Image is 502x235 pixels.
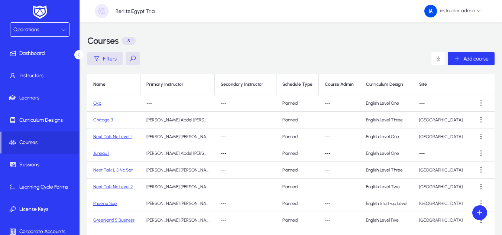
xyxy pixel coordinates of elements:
a: Learning Cycle Forms [1,176,81,198]
a: Chicago 3 [93,117,113,123]
td: Planned [276,195,319,212]
td: --- [319,95,360,112]
span: instructor admin [424,5,481,17]
th: Schedule Type [276,74,319,95]
span: Curriculum Designs [1,117,81,124]
td: [PERSON_NAME] Abdel [PERSON_NAME] [PERSON_NAME] [140,112,215,128]
td: [GEOGRAPHIC_DATA] [413,112,469,128]
button: Add course [448,52,495,65]
span: Dashboard [1,50,81,57]
a: Sessions [1,154,81,176]
td: English Level One [360,145,413,162]
td: English Level Three [360,162,413,179]
a: Greenland 5 Business [93,218,135,223]
img: organization-placeholder.png [95,4,109,18]
td: Planned [276,95,319,112]
td: [GEOGRAPHIC_DATA] [413,195,469,212]
button: instructor admin [418,4,487,18]
td: --- [140,95,215,112]
td: [PERSON_NAME] [PERSON_NAME] Abdel [PERSON_NAME] [140,195,215,212]
td: Planned [276,179,319,195]
div: Primary Instructor [146,82,184,87]
td: [PERSON_NAME] [PERSON_NAME] [140,128,215,145]
td: --- [215,112,276,128]
td: [GEOGRAPHIC_DATA] [413,128,469,145]
td: --- [319,112,360,128]
span: License Keys [1,206,81,213]
td: [PERSON_NAME] [PERSON_NAME] [140,179,215,195]
td: [PERSON_NAME] [PERSON_NAME] [140,162,215,179]
img: white-logo.png [30,4,49,20]
th: Curriculum Design [360,74,413,95]
span: Learners [1,94,81,102]
td: --- [319,128,360,145]
td: English Level One [360,128,413,145]
td: English Level Five [360,212,413,229]
a: Juneau 1 [93,151,109,156]
div: Name [93,82,106,87]
td: --- [215,128,276,145]
td: --- [215,212,276,229]
h3: Courses [87,36,119,45]
th: Course Admin [319,74,360,95]
td: --- [413,95,469,112]
td: English Level Three [360,112,413,128]
td: --- [215,195,276,212]
a: Next Talk Nc Level 1 [93,134,132,139]
div: Primary Instructor [146,82,208,87]
th: Site [413,74,469,95]
td: --- [319,195,360,212]
span: Operations [13,26,39,33]
p: Berlitz Egypt Trial [116,8,156,14]
a: Oko [93,101,101,106]
td: [GEOGRAPHIC_DATA] [413,162,469,179]
a: Dashboard [1,42,81,65]
td: Planned [276,128,319,145]
span: Add course [463,56,489,62]
div: Secondary Instructor [221,82,270,87]
span: Sessions [1,161,81,169]
td: English Level Two [360,179,413,195]
span: Courses [1,139,80,146]
td: --- [319,212,360,229]
td: Planned [276,212,319,229]
a: Instructors [1,65,81,87]
span: Learning Cycle Forms [1,183,81,191]
td: --- [215,179,276,195]
div: Secondary Instructor [221,82,263,87]
td: [PERSON_NAME] Abdel [PERSON_NAME] [PERSON_NAME] [140,145,215,162]
a: Learners [1,87,81,109]
td: [GEOGRAPHIC_DATA] [413,179,469,195]
button: Filters [87,52,123,65]
img: 239.png [424,5,437,17]
a: Next Talk L 3 Nc Sat [93,167,133,173]
td: Planned [276,145,319,162]
td: --- [215,145,276,162]
td: Planned [276,162,319,179]
td: English Start-up Level [360,195,413,212]
td: [PERSON_NAME] [PERSON_NAME] [140,212,215,229]
div: Name [93,82,134,87]
p: 8 [122,37,136,45]
a: Phoenix Sup [93,201,117,206]
td: --- [319,162,360,179]
td: --- [319,179,360,195]
td: --- [413,145,469,162]
a: Curriculum Designs [1,109,81,131]
span: Instructors [1,72,81,79]
td: Planned [276,112,319,128]
span: Filters [103,56,117,62]
td: [GEOGRAPHIC_DATA] [413,212,469,229]
a: License Keys [1,198,81,221]
a: Next Talk Nc Level 2 [93,184,133,189]
td: --- [215,95,276,112]
td: --- [215,162,276,179]
td: --- [319,145,360,162]
td: English Level One [360,95,413,112]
